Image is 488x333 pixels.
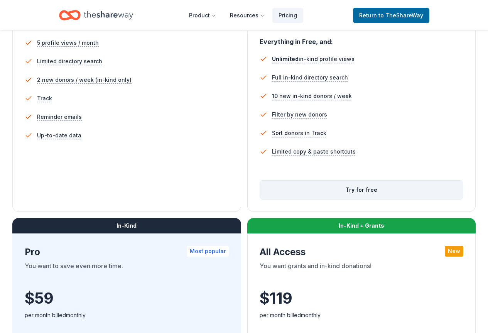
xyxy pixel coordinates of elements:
span: Unlimited [272,56,299,62]
button: Try for free [260,181,463,199]
span: 10 new in-kind donors / week [272,91,352,101]
div: All Access [260,246,464,258]
div: In-Kind + Grants [247,218,476,233]
span: Full in-kind directory search [272,73,348,82]
span: Limited directory search [37,57,102,66]
button: Resources [224,8,271,23]
div: per month billed monthly [25,311,229,320]
span: 2 new donors / week (in-kind only) [37,75,132,85]
a: Home [59,6,133,24]
span: Sort donors in Track [272,128,326,138]
span: Up-to-date data [37,131,81,140]
div: You want to save even more time. [25,261,229,283]
span: Reminder emails [37,112,82,122]
span: $ 59 [25,287,53,309]
a: Returnto TheShareWay [353,8,429,23]
nav: Main [183,6,303,24]
span: Return [359,11,423,20]
div: per month billed monthly [260,311,464,320]
span: in-kind profile views [272,56,355,62]
span: 5 profile views / month [37,38,99,47]
div: Everything in Free, and: [260,30,464,47]
a: Pricing [272,8,303,23]
div: In-Kind [12,218,241,233]
span: to TheShareWay [378,12,423,19]
div: Pro [25,246,229,258]
span: Filter by new donors [272,110,327,119]
span: Track [37,94,52,103]
div: You want grants and in-kind donations! [260,261,464,283]
div: Most popular [187,246,229,257]
button: Product [183,8,222,23]
span: $ 119 [260,287,292,309]
div: New [445,246,463,257]
span: Limited copy & paste shortcuts [272,147,356,156]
